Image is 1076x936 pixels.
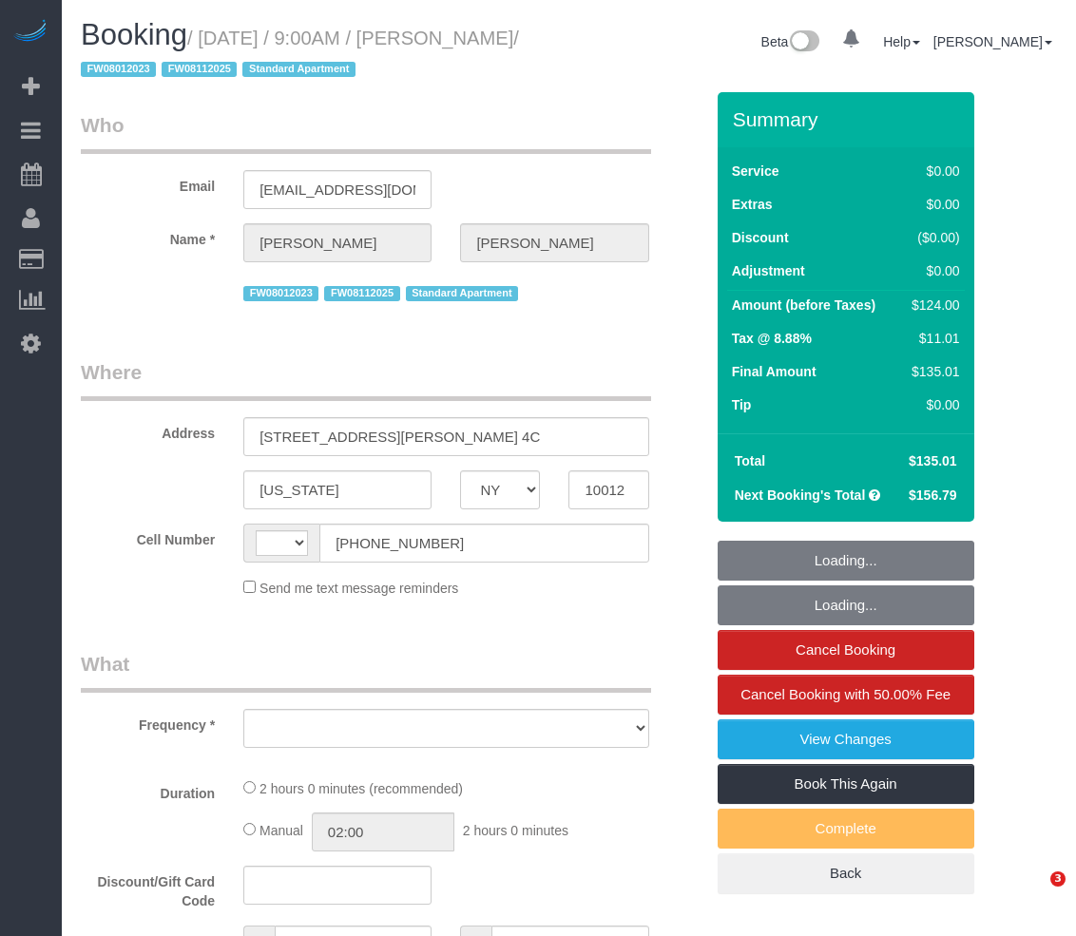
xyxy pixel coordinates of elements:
[788,30,819,55] img: New interface
[904,261,959,280] div: $0.00
[81,650,651,693] legend: What
[243,470,432,509] input: City
[735,487,866,503] strong: Next Booking's Total
[740,686,951,702] span: Cancel Booking with 50.00% Fee
[81,28,519,81] span: /
[243,223,432,262] input: First Name
[259,781,463,796] span: 2 hours 0 minutes (recommended)
[732,195,773,214] label: Extras
[733,108,965,130] h3: Summary
[67,709,229,735] label: Frequency *
[1011,871,1057,917] iframe: Intercom live chat
[67,777,229,803] label: Duration
[904,296,959,315] div: $124.00
[732,261,805,280] label: Adjustment
[909,453,957,468] span: $135.01
[732,296,875,315] label: Amount (before Taxes)
[1050,871,1066,887] span: 3
[67,417,229,443] label: Address
[904,329,959,348] div: $11.01
[463,823,568,838] span: 2 hours 0 minutes
[242,62,355,77] span: Standard Apartment
[883,34,920,49] a: Help
[718,719,974,759] a: View Changes
[761,34,820,49] a: Beta
[67,524,229,549] label: Cell Number
[259,581,458,596] span: Send me text message reminders
[81,18,187,51] span: Booking
[243,286,318,301] span: FW08012023
[406,286,519,301] span: Standard Apartment
[904,395,959,414] div: $0.00
[732,329,812,348] label: Tax @ 8.88%
[735,453,765,468] strong: Total
[718,853,974,893] a: Back
[933,34,1052,49] a: [PERSON_NAME]
[259,823,303,838] span: Manual
[732,162,779,181] label: Service
[904,195,959,214] div: $0.00
[324,286,399,301] span: FW08112025
[909,487,957,503] span: $156.79
[11,19,49,46] img: Automaid Logo
[568,470,648,509] input: Zip Code
[81,111,651,154] legend: Who
[732,362,817,381] label: Final Amount
[81,62,156,77] span: FW08012023
[67,866,229,910] label: Discount/Gift Card Code
[904,228,959,247] div: ($0.00)
[904,162,959,181] div: $0.00
[319,524,648,563] input: Cell Number
[243,170,432,209] input: Email
[460,223,648,262] input: Last Name
[718,630,974,670] a: Cancel Booking
[81,28,519,81] small: / [DATE] / 9:00AM / [PERSON_NAME]
[67,170,229,196] label: Email
[718,675,974,715] a: Cancel Booking with 50.00% Fee
[67,223,229,249] label: Name *
[718,764,974,804] a: Book This Again
[162,62,237,77] span: FW08112025
[81,358,651,401] legend: Where
[732,228,789,247] label: Discount
[904,362,959,381] div: $135.01
[732,395,752,414] label: Tip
